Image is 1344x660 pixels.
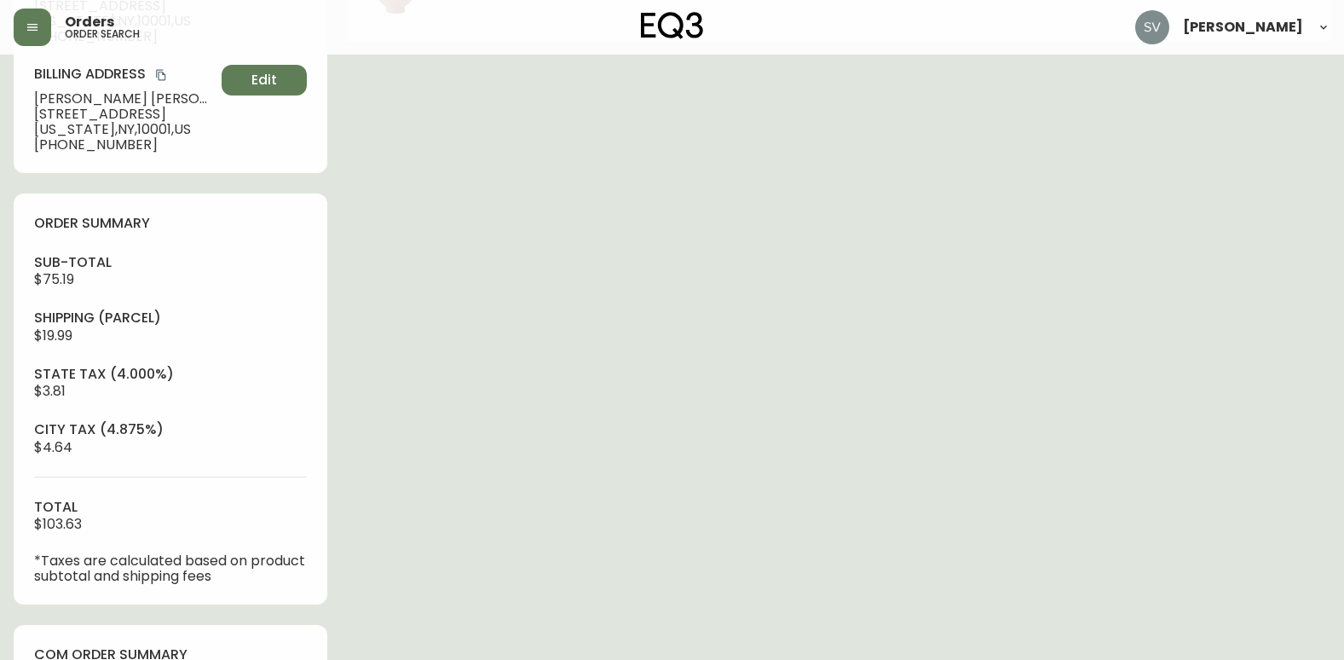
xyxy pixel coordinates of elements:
span: $75.19 [34,269,74,289]
span: [PHONE_NUMBER] [34,137,215,153]
h4: order summary [34,214,307,233]
h5: order search [65,29,140,39]
span: Orders [65,15,114,29]
span: [PERSON_NAME] [PERSON_NAME] [34,91,215,107]
button: Edit [222,65,307,96]
span: $4.64 [34,437,72,457]
img: 0ef69294c49e88f033bcbeb13310b844 [1135,10,1169,44]
h4: Shipping ( Parcel ) [34,309,307,327]
span: [STREET_ADDRESS] [34,107,215,122]
span: Edit [251,71,277,90]
h4: Billing Address [34,65,215,84]
span: $3.81 [34,381,66,401]
span: [PERSON_NAME] [1183,20,1303,34]
span: $19.99 [34,326,72,345]
h4: sub-total [34,253,307,272]
p: *Taxes are calculated based on product subtotal and shipping fees [34,553,307,584]
button: copy [153,67,170,84]
span: $103.63 [34,514,82,534]
img: logo [641,12,704,39]
h4: state tax (4.000%) [34,365,307,384]
h4: city tax (4.875%) [34,420,307,439]
h4: total [34,498,307,517]
span: [US_STATE] , NY , 10001 , US [34,122,215,137]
